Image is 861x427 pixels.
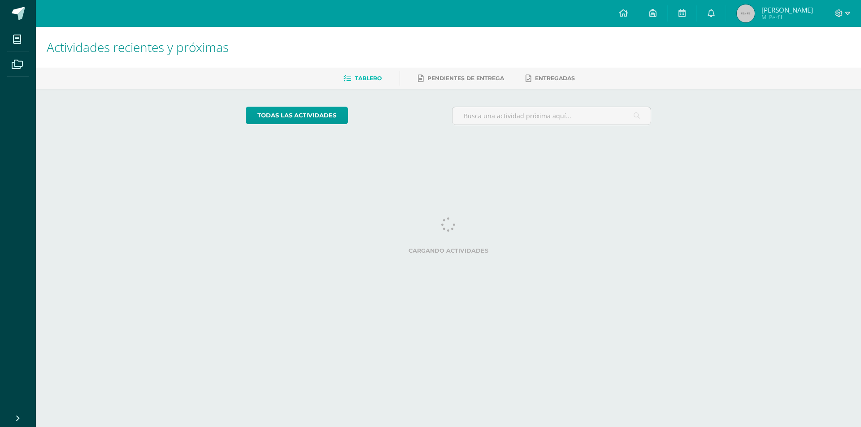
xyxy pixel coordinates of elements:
label: Cargando actividades [246,247,652,254]
span: Tablero [355,75,382,82]
input: Busca una actividad próxima aquí... [452,107,651,125]
a: Pendientes de entrega [418,71,504,86]
img: 45x45 [737,4,755,22]
span: Actividades recientes y próximas [47,39,229,56]
a: Tablero [344,71,382,86]
span: Pendientes de entrega [427,75,504,82]
a: todas las Actividades [246,107,348,124]
span: Entregadas [535,75,575,82]
span: [PERSON_NAME] [761,5,813,14]
a: Entregadas [526,71,575,86]
span: Mi Perfil [761,13,813,21]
